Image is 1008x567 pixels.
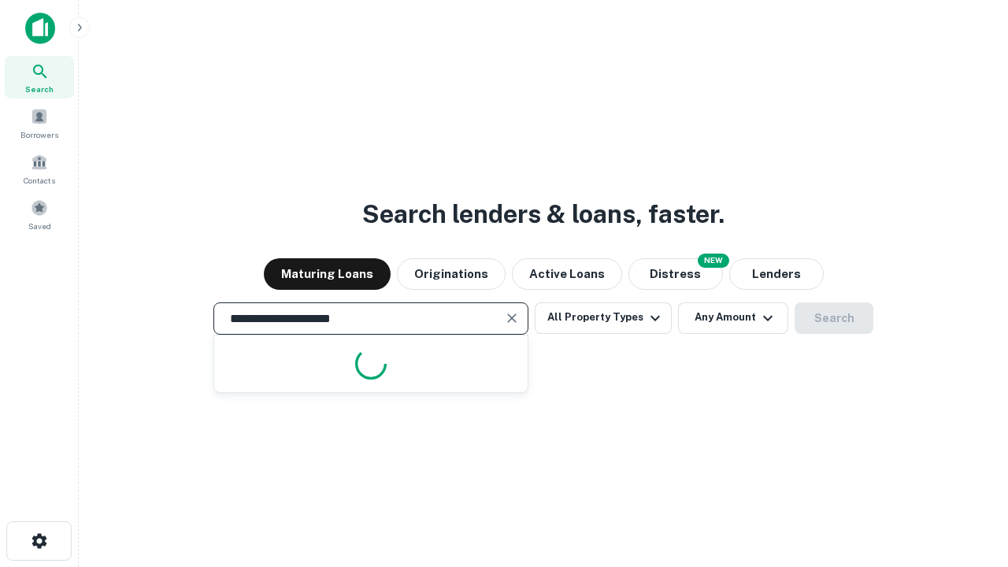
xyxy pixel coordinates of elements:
span: Contacts [24,174,55,187]
iframe: Chat Widget [929,441,1008,517]
a: Saved [5,193,74,235]
button: Originations [397,258,506,290]
img: capitalize-icon.png [25,13,55,44]
button: All Property Types [535,302,672,334]
a: Borrowers [5,102,74,144]
span: Search [25,83,54,95]
button: Search distressed loans with lien and other non-mortgage details. [628,258,723,290]
button: Lenders [729,258,824,290]
span: Borrowers [20,128,58,141]
div: NEW [698,254,729,268]
h3: Search lenders & loans, faster. [362,195,724,233]
button: Any Amount [678,302,788,334]
a: Contacts [5,147,74,190]
a: Search [5,56,74,98]
button: Maturing Loans [264,258,391,290]
button: Clear [501,307,523,329]
span: Saved [28,220,51,232]
button: Active Loans [512,258,622,290]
